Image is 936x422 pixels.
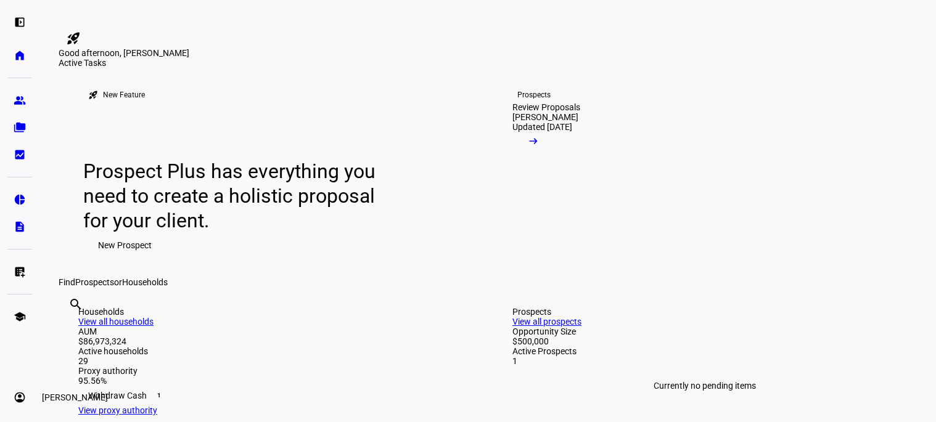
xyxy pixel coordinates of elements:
[68,314,71,328] input: Enter name of prospect or household
[527,135,540,147] mat-icon: arrow_right_alt
[88,90,98,100] mat-icon: rocket_launch
[66,31,81,46] mat-icon: rocket_launch
[78,405,157,415] a: View proxy authority
[493,68,697,277] a: ProspectsReview Proposals[PERSON_NAME]Updated [DATE]
[59,48,917,58] div: Good afternoon, [PERSON_NAME]
[14,16,26,28] eth-mat-symbol: left_panel_open
[154,391,164,400] span: 1
[37,390,113,405] div: [PERSON_NAME]
[78,356,463,366] div: 29
[512,112,578,122] div: [PERSON_NAME]
[7,43,32,68] a: home
[512,356,897,366] div: 1
[7,88,32,113] a: group
[14,49,26,62] eth-mat-symbol: home
[78,386,463,405] div: Withdraw Cash
[512,346,897,356] div: Active Prospects
[59,277,917,287] div: Find or
[78,376,463,386] div: 95.56%
[103,90,145,100] div: New Feature
[512,336,897,346] div: $500,000
[78,317,154,327] a: View all households
[14,121,26,134] eth-mat-symbol: folder_copy
[14,391,26,404] eth-mat-symbol: account_circle
[14,266,26,278] eth-mat-symbol: list_alt_add
[7,142,32,167] a: bid_landscape
[122,277,168,287] span: Households
[7,115,32,140] a: folder_copy
[75,277,114,287] span: Prospects
[512,307,897,317] div: Prospects
[68,297,83,312] mat-icon: search
[7,214,32,239] a: description
[83,159,387,233] div: Prospect Plus has everything you need to create a holistic proposal for your client.
[78,336,463,346] div: $86,973,324
[512,102,580,112] div: Review Proposals
[14,148,26,161] eth-mat-symbol: bid_landscape
[83,233,166,258] button: New Prospect
[78,346,463,356] div: Active households
[14,310,26,323] eth-mat-symbol: school
[512,122,572,132] div: Updated [DATE]
[78,327,463,336] div: AUM
[59,58,917,68] div: Active Tasks
[14,221,26,233] eth-mat-symbol: description
[512,317,581,327] a: View all prospects
[512,366,897,405] div: Currently no pending items
[78,307,463,317] div: Households
[14,94,26,107] eth-mat-symbol: group
[7,187,32,212] a: pie_chart
[98,233,152,258] span: New Prospect
[78,366,463,376] div: Proxy authority
[14,193,26,206] eth-mat-symbol: pie_chart
[517,90,551,100] div: Prospects
[512,327,897,336] div: Opportunity Size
